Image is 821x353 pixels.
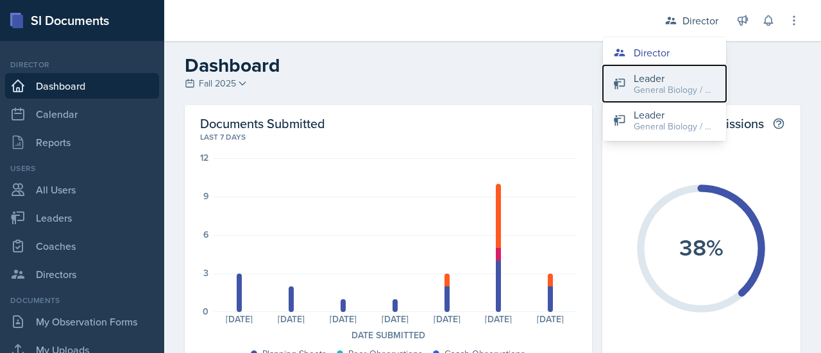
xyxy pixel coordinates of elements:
div: General Biology / Spring 2025 [634,83,716,97]
div: Director [5,59,159,70]
a: All Users [5,177,159,202]
div: Director [634,45,670,60]
div: General Biology / Fall 2025 [634,120,716,133]
div: Leader [634,70,716,86]
button: Director [603,40,726,65]
div: Users [5,163,159,174]
a: Dashboard [5,73,159,99]
div: 6 [203,230,208,239]
a: My Observation Forms [5,309,159,334]
a: Leaders [5,205,159,231]
div: [DATE] [421,315,473,324]
button: Leader General Biology / Fall 2025 [603,102,726,138]
a: Directors [5,261,159,287]
div: [DATE] [525,315,577,324]
div: Last 7 days [200,131,577,143]
div: [DATE] [266,315,317,324]
div: [DATE] [317,315,369,324]
h2: Documents Submitted [200,115,577,131]
div: [DATE] [214,315,266,324]
text: 38% [679,230,724,263]
span: Fall 2025 [199,77,236,90]
a: Calendar [5,101,159,127]
div: 3 [203,268,208,277]
div: [DATE] [369,315,421,324]
a: Coaches [5,233,159,259]
button: Leader General Biology / Spring 2025 [603,65,726,102]
div: Director [682,13,718,28]
div: 9 [203,192,208,201]
div: Documents [5,295,159,306]
div: 12 [200,153,208,162]
a: Reports [5,129,159,155]
div: [DATE] [473,315,525,324]
h2: Dashboard [185,54,800,77]
div: Date Submitted [200,329,577,342]
div: Leader [634,107,716,122]
div: 0 [203,307,208,316]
